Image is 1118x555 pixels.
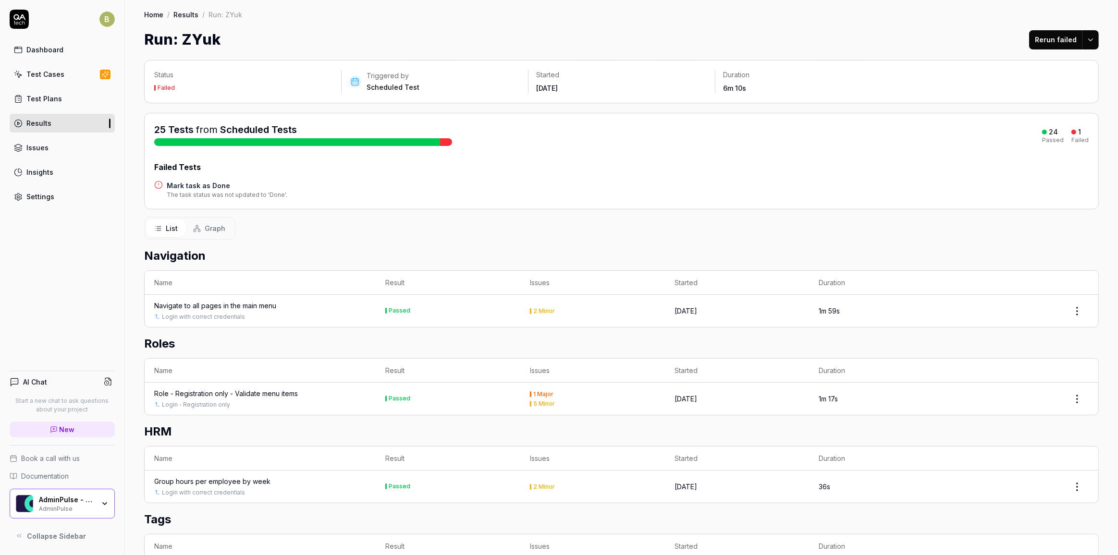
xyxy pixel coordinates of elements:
[10,114,115,133] a: Results
[10,453,115,463] a: Book a call with us
[536,84,558,92] time: [DATE]
[167,181,287,191] a: Mark task as Done
[144,335,1099,352] h2: Roles
[10,422,115,437] a: New
[675,307,697,315] time: [DATE]
[723,70,894,80] p: Duration
[389,396,410,401] div: Passed
[99,12,115,27] span: B
[144,29,221,50] h1: Run: ZYuk
[60,424,75,434] span: New
[21,471,69,481] span: Documentation
[21,453,80,463] span: Book a call with us
[536,70,707,80] p: Started
[1029,30,1082,49] button: Rerun failed
[10,526,115,545] button: Collapse Sidebar
[202,10,205,19] div: /
[26,192,54,202] div: Settings
[158,85,175,91] div: Failed
[196,124,218,135] span: from
[167,10,170,19] div: /
[162,488,245,497] a: Login with correct credentials
[10,138,115,157] a: Issues
[39,495,95,504] div: AdminPulse - 0475.384.429
[1071,137,1089,143] div: Failed
[147,219,185,237] button: List
[144,423,1099,440] h2: HRM
[809,359,954,383] th: Duration
[1049,128,1058,136] div: 24
[205,223,225,233] span: Graph
[367,71,419,81] div: Triggered by
[675,395,697,403] time: [DATE]
[10,471,115,481] a: Documentation
[367,83,419,92] div: Scheduled Test
[10,489,115,519] button: AdminPulse - 0475.384.429 LogoAdminPulse - 0475.384.429AdminPulse
[145,359,376,383] th: Name
[819,483,830,491] time: 36s
[809,271,954,295] th: Duration
[10,163,115,181] a: Insights
[533,391,553,397] div: 1 Major
[166,223,178,233] span: List
[10,89,115,108] a: Test Plans
[809,446,954,471] th: Duration
[1042,137,1064,143] div: Passed
[26,45,63,55] div: Dashboard
[533,484,555,490] div: 2 Minor
[27,531,86,541] span: Collapse Sidebar
[723,84,746,92] time: 6m 10s
[154,70,333,80] p: Status
[26,143,49,153] div: Issues
[376,446,520,471] th: Result
[144,247,1099,265] h2: Navigation
[145,446,376,471] th: Name
[376,359,520,383] th: Result
[154,124,194,135] span: 25 Tests
[26,94,62,104] div: Test Plans
[10,187,115,206] a: Settings
[665,271,810,295] th: Started
[220,124,297,135] a: Scheduled Tests
[10,65,115,84] a: Test Cases
[99,10,115,29] button: B
[167,191,287,199] div: The task status was not updated to 'Done'.
[533,308,555,314] div: 2 Minor
[209,10,242,19] div: Run: ZYuk
[26,69,64,79] div: Test Cases
[819,395,838,403] time: 1m 17s
[26,167,53,177] div: Insights
[10,397,115,414] p: Start a new chat to ask questions about your project
[145,271,376,295] th: Name
[675,483,697,491] time: [DATE]
[185,219,233,237] button: Graph
[154,476,270,486] a: Group hours per employee by week
[665,359,810,383] th: Started
[520,446,665,471] th: Issues
[144,10,163,19] a: Home
[16,495,33,512] img: AdminPulse - 0475.384.429 Logo
[389,308,410,314] div: Passed
[23,377,47,387] h4: AI Chat
[154,161,1089,173] div: Failed Tests
[665,446,810,471] th: Started
[1078,128,1081,136] div: 1
[173,10,198,19] a: Results
[26,118,51,128] div: Results
[819,307,840,315] time: 1m 59s
[162,400,230,409] a: Login - Registration only
[376,271,520,295] th: Result
[144,511,1099,528] h2: Tags
[154,388,298,398] a: Role - Registration only - Validate menu items
[520,359,665,383] th: Issues
[162,313,245,321] a: Login with correct credentials
[154,301,276,311] a: Navigate to all pages in the main menu
[39,504,95,512] div: AdminPulse
[520,271,665,295] th: Issues
[10,40,115,59] a: Dashboard
[533,401,555,407] div: 5 Minor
